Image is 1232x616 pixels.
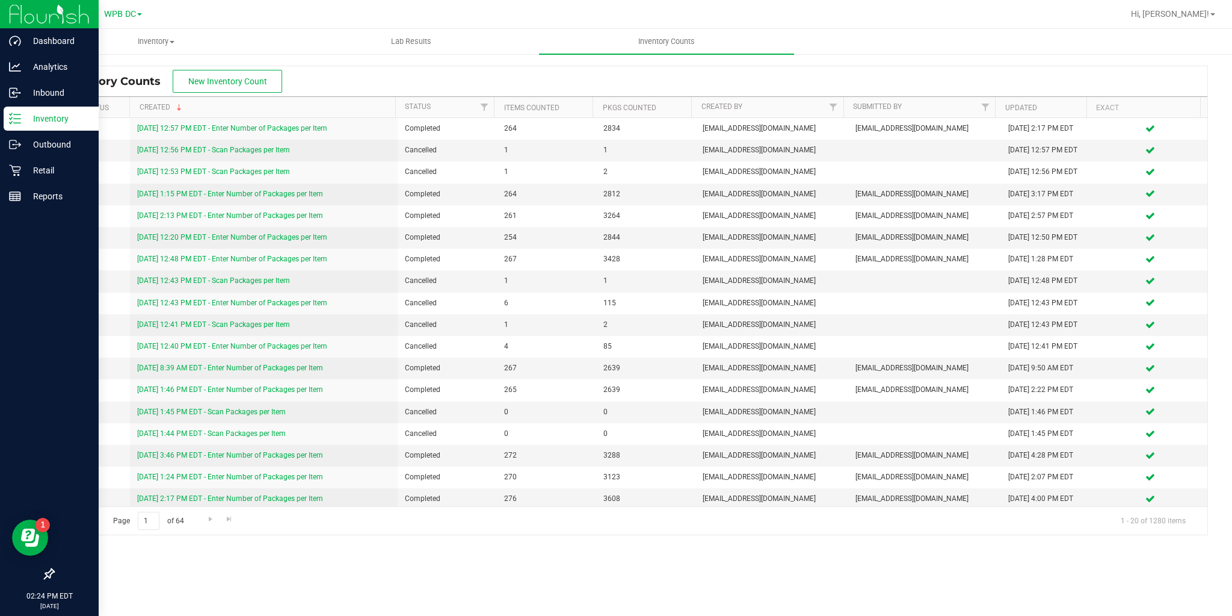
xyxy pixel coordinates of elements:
[504,275,589,287] span: 1
[1005,104,1037,112] a: Updated
[539,29,794,54] a: Inventory Counts
[703,406,841,418] span: [EMAIL_ADDRESS][DOMAIN_NAME]
[405,362,490,374] span: Completed
[9,138,21,151] inline-svg: Outbound
[603,471,688,483] span: 3123
[375,36,448,47] span: Lab Results
[9,61,21,73] inline-svg: Analytics
[504,406,589,418] span: 0
[9,164,21,176] inline-svg: Retail
[855,362,994,374] span: [EMAIL_ADDRESS][DOMAIN_NAME]
[1008,275,1085,287] div: [DATE] 12:48 PM EDT
[221,512,238,528] a: Go to the last page
[1008,384,1085,396] div: [DATE] 2:22 PM EDT
[703,297,841,309] span: [EMAIL_ADDRESS][DOMAIN_NAME]
[603,232,688,243] span: 2844
[137,364,323,372] a: [DATE] 8:39 AM EDT - Enter Number of Packages per Item
[703,145,841,156] span: [EMAIL_ADDRESS][DOMAIN_NAME]
[622,36,711,47] span: Inventory Counts
[603,493,688,505] span: 3608
[703,166,841,178] span: [EMAIL_ADDRESS][DOMAIN_NAME]
[137,146,290,154] a: [DATE] 12:56 PM EDT - Scan Packages per Item
[405,341,490,352] span: Cancelled
[603,428,688,440] span: 0
[703,319,841,331] span: [EMAIL_ADDRESS][DOMAIN_NAME]
[29,29,284,54] a: Inventory
[63,75,173,88] span: Inventory Counts
[35,518,50,532] iframe: Resource center unread badge
[504,319,589,331] span: 1
[21,189,93,204] p: Reports
[603,450,688,461] span: 3288
[21,163,93,178] p: Retail
[855,493,994,505] span: [EMAIL_ADDRESS][DOMAIN_NAME]
[703,123,841,134] span: [EMAIL_ADDRESS][DOMAIN_NAME]
[855,254,994,265] span: [EMAIL_ADDRESS][DOMAIN_NAME]
[1008,471,1085,483] div: [DATE] 2:07 PM EDT
[703,341,841,352] span: [EMAIL_ADDRESS][DOMAIN_NAME]
[504,232,589,243] span: 254
[1008,493,1085,505] div: [DATE] 4:00 PM EDT
[405,232,490,243] span: Completed
[21,60,93,74] p: Analytics
[1008,319,1085,331] div: [DATE] 12:43 PM EDT
[405,102,431,111] a: Status
[703,471,841,483] span: [EMAIL_ADDRESS][DOMAIN_NAME]
[137,167,290,176] a: [DATE] 12:53 PM EDT - Scan Packages per Item
[21,86,93,100] p: Inbound
[603,166,688,178] span: 2
[603,297,688,309] span: 115
[137,299,327,307] a: [DATE] 12:43 PM EDT - Enter Number of Packages per Item
[9,35,21,47] inline-svg: Dashboard
[405,493,490,505] span: Completed
[1008,188,1085,200] div: [DATE] 3:17 PM EDT
[21,137,93,152] p: Outbound
[405,210,490,222] span: Completed
[137,451,323,459] a: [DATE] 3:46 PM EDT - Enter Number of Packages per Item
[137,473,323,481] a: [DATE] 1:24 PM EDT - Enter Number of Packages per Item
[703,362,841,374] span: [EMAIL_ADDRESS][DOMAIN_NAME]
[603,145,688,156] span: 1
[603,362,688,374] span: 2639
[703,275,841,287] span: [EMAIL_ADDRESS][DOMAIN_NAME]
[1008,406,1085,418] div: [DATE] 1:46 PM EDT
[137,385,323,394] a: [DATE] 1:46 PM EDT - Enter Number of Packages per Item
[137,233,327,241] a: [DATE] 12:20 PM EDT - Enter Number of Packages per Item
[504,254,589,265] span: 267
[405,254,490,265] span: Completed
[21,34,93,48] p: Dashboard
[1008,428,1085,440] div: [DATE] 1:45 PM EDT
[504,341,589,352] span: 4
[1086,97,1200,118] th: Exact
[855,450,994,461] span: [EMAIL_ADDRESS][DOMAIN_NAME]
[9,113,21,125] inline-svg: Inventory
[405,275,490,287] span: Cancelled
[405,166,490,178] span: Cancelled
[504,428,589,440] span: 0
[603,210,688,222] span: 3264
[9,87,21,99] inline-svg: Inbound
[855,471,994,483] span: [EMAIL_ADDRESS][DOMAIN_NAME]
[504,188,589,200] span: 264
[284,29,539,54] a: Lab Results
[1131,9,1209,19] span: Hi, [PERSON_NAME]!
[603,341,688,352] span: 85
[855,232,994,243] span: [EMAIL_ADDRESS][DOMAIN_NAME]
[1008,166,1085,178] div: [DATE] 12:56 PM EDT
[405,384,490,396] span: Completed
[21,111,93,126] p: Inventory
[703,188,841,200] span: [EMAIL_ADDRESS][DOMAIN_NAME]
[137,429,286,438] a: [DATE] 1:44 PM EDT - Scan Packages per Item
[504,166,589,178] span: 1
[603,384,688,396] span: 2639
[12,520,48,556] iframe: Resource center
[1008,254,1085,265] div: [DATE] 1:28 PM EDT
[504,210,589,222] span: 261
[855,188,994,200] span: [EMAIL_ADDRESS][DOMAIN_NAME]
[504,384,589,396] span: 265
[173,70,282,93] button: New Inventory Count
[188,76,267,86] span: New Inventory Count
[1008,232,1085,243] div: [DATE] 12:50 PM EDT
[853,102,902,111] a: Submitted By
